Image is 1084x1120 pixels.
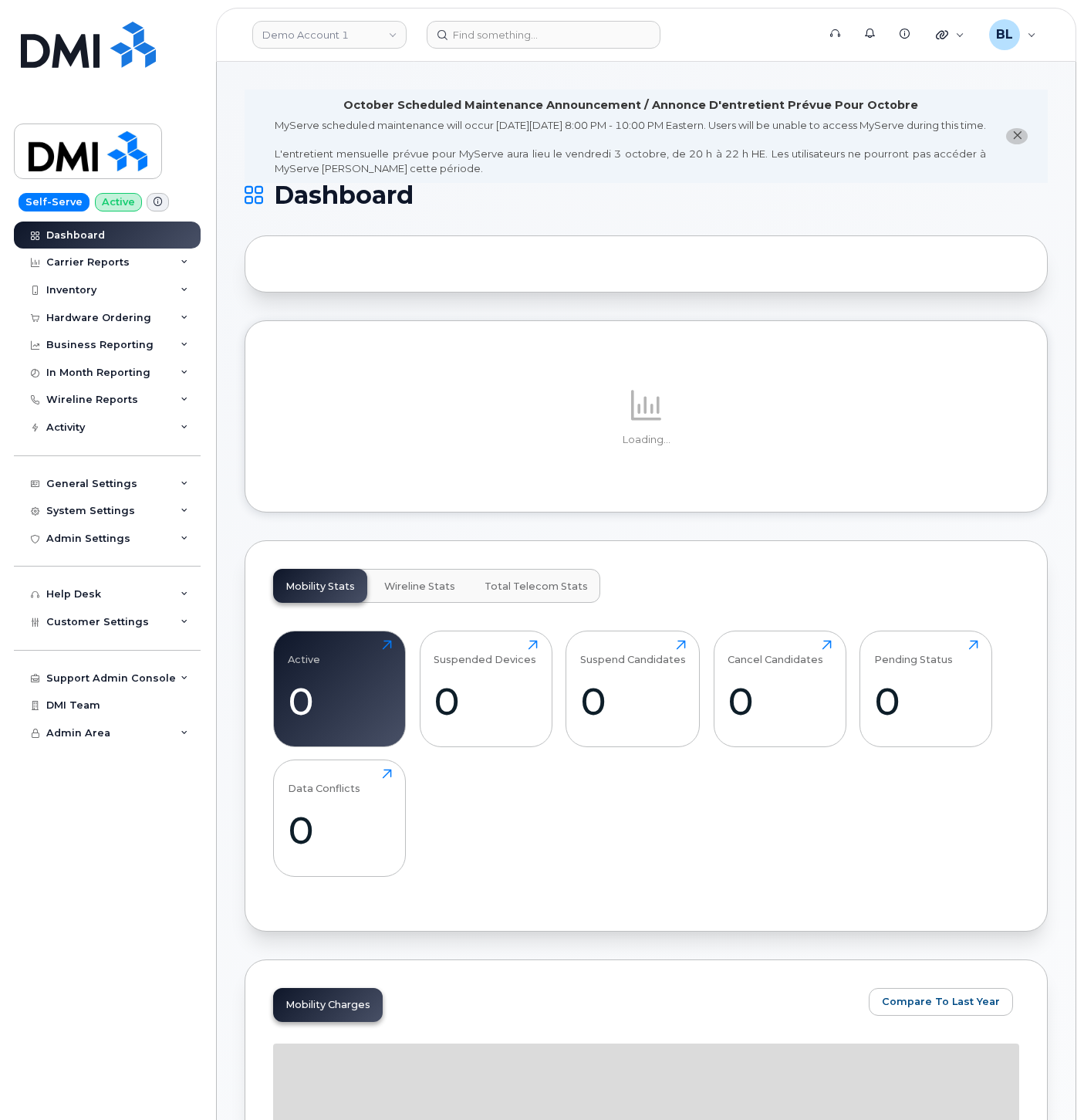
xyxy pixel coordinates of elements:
button: close notification [1006,128,1028,144]
button: Compare To Last Year [869,988,1013,1016]
p: Loading... [273,433,1019,447]
span: Compare To Last Year [882,994,1000,1009]
div: MyServe scheduled maintenance will occur [DATE][DATE] 8:00 PM - 10:00 PM Eastern. Users will be u... [275,118,986,175]
div: 0 [434,678,538,724]
div: 0 [288,678,392,724]
div: Pending Status [874,640,953,665]
div: October Scheduled Maintenance Announcement / Annonce D'entretient Prévue Pour Octobre [343,97,918,113]
div: Active [288,640,320,665]
a: Suspended Devices0 [434,640,538,739]
span: Wireline Stats [384,580,455,593]
a: Pending Status0 [874,640,978,739]
div: 0 [580,678,686,724]
div: 0 [874,678,978,724]
a: Cancel Candidates0 [728,640,832,739]
a: Data Conflicts0 [288,769,392,868]
div: Data Conflicts [288,769,360,794]
a: Suspend Candidates0 [580,640,686,739]
span: Dashboard [274,184,414,207]
div: Suspend Candidates [580,640,686,665]
div: 0 [288,807,392,853]
div: Suspended Devices [434,640,536,665]
div: Cancel Candidates [728,640,823,665]
div: 0 [728,678,832,724]
a: Active0 [288,640,392,739]
span: Total Telecom Stats [485,580,588,593]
